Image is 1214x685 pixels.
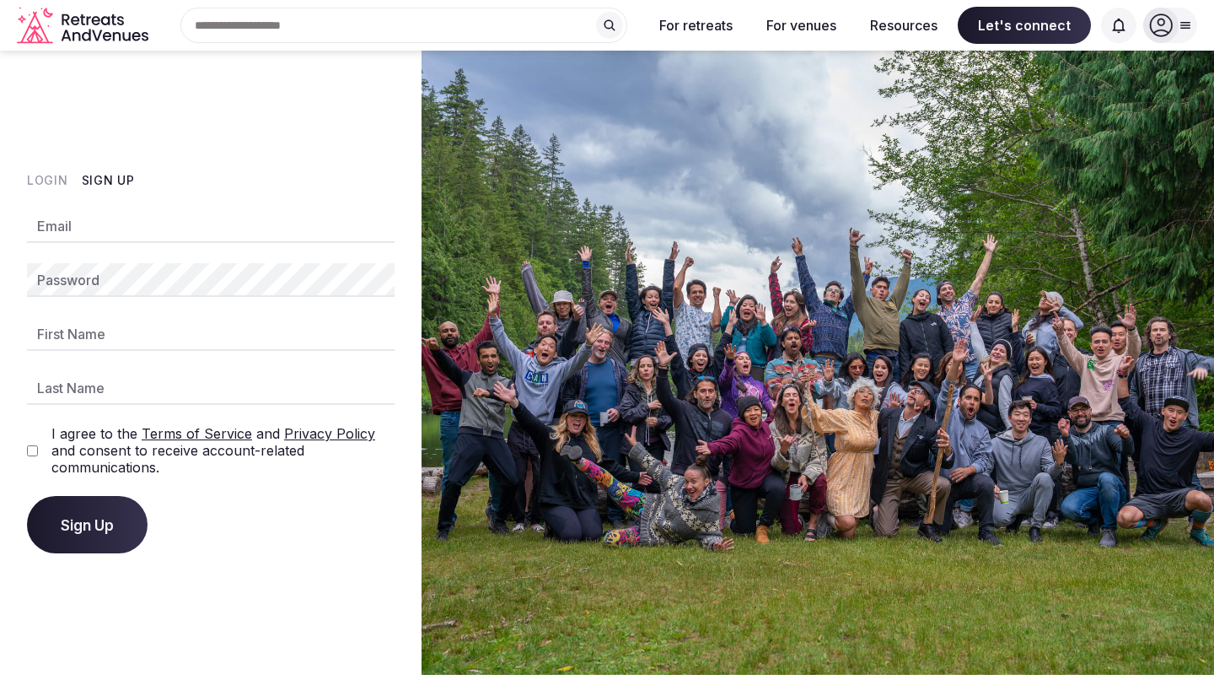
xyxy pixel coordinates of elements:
a: Terms of Service [142,425,252,442]
span: Let's connect [958,7,1091,44]
button: Login [27,172,68,189]
img: My Account Background [422,51,1214,675]
button: For venues [753,7,850,44]
label: I agree to the and and consent to receive account-related communications. [51,425,395,476]
svg: Retreats and Venues company logo [17,7,152,45]
span: Sign Up [61,516,114,533]
button: Sign Up [27,496,148,553]
button: For retreats [646,7,746,44]
a: Privacy Policy [284,425,375,442]
button: Resources [857,7,951,44]
a: Visit the homepage [17,7,152,45]
button: Sign Up [82,172,135,189]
